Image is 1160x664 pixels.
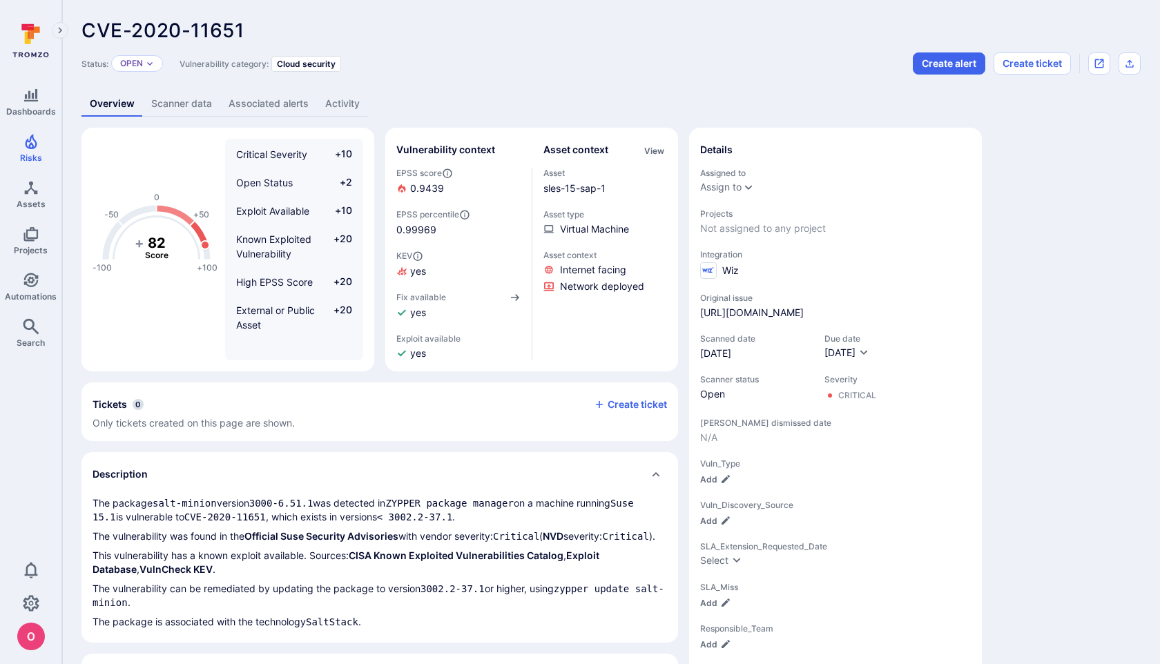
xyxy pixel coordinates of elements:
[17,623,45,650] div: oleg malkov
[560,280,644,293] span: Click to view evidence
[700,474,731,485] button: Add
[396,333,461,344] span: Exploit available
[396,223,521,237] span: 0.99969
[410,346,426,360] span: yes
[6,106,56,117] span: Dashboards
[93,615,667,629] p: The package is associated with the technology .
[93,549,599,575] a: Exploit Database
[14,245,48,255] span: Projects
[326,147,352,162] span: +10
[236,276,313,288] span: High EPSS Score
[17,199,46,209] span: Assets
[396,292,446,302] span: Fix available
[236,304,315,331] span: External or Public Asset
[700,639,731,650] button: Add
[120,58,143,69] button: Open
[824,333,869,360] div: Due date field
[81,59,108,69] span: Status:
[560,263,626,277] span: Click to view evidence
[641,146,667,156] button: View
[700,333,811,344] span: Scanned date
[641,143,667,157] div: Click to view all asset context details
[700,516,731,526] button: Add
[326,275,352,289] span: +20
[306,616,358,627] code: SaltStack
[93,498,634,523] code: Suse 15.1
[55,25,65,37] i: Expand navigation menu
[410,306,426,320] span: yes
[700,222,971,235] span: Not assigned to any project
[326,204,352,218] span: +10
[602,531,648,542] code: Critical
[193,210,209,220] text: +50
[410,182,444,195] span: 0.9439
[326,232,352,261] span: +20
[93,496,667,524] p: The package version was detected in on a machine running is vulnerable to , which exists in versi...
[249,498,313,509] code: 3000-6.51.1
[700,249,971,260] span: Integration
[349,549,563,561] a: CISA Known Exploited Vulnerabilities Catalog
[236,148,307,160] span: Critical Severity
[93,467,148,481] h2: Description
[271,56,341,72] div: Cloud security
[700,293,971,303] span: Original issue
[700,182,742,193] div: Assign to
[700,582,971,592] span: SLA_Miss
[838,390,876,401] div: Critical
[326,175,352,190] span: +2
[700,554,728,566] span: Select
[700,143,733,157] h2: Details
[410,264,426,278] span: yes
[722,264,739,277] span: Wiz
[377,511,453,523] code: < 3002.2-37.1
[543,530,563,542] a: NVD
[700,554,742,568] button: Select
[154,193,159,203] text: 0
[700,458,971,469] span: Vuln_Type
[93,398,127,411] h2: Tickets
[700,306,804,320] a: [URL][DOMAIN_NAME]
[824,346,869,360] button: [DATE]
[236,177,293,188] span: Open Status
[824,333,869,344] span: Due date
[81,382,678,441] section: tickets card
[560,222,629,236] span: Virtual Machine
[326,303,352,332] span: +20
[184,511,266,523] code: CVE-2020-11651
[93,582,667,609] p: The vulnerability can be remediated by updating the package to version or higher, using .
[700,374,811,384] span: Scanner status
[396,209,521,220] span: EPSS percentile
[543,182,606,194] a: sles-15-sap-1
[543,250,668,260] span: Asset context
[244,530,398,542] a: Official Suse Security Advisories
[93,549,667,576] p: This vulnerability has a known exploit available. Sources: , , .
[700,346,811,360] span: [DATE]
[143,91,220,117] a: Scanner data
[700,208,971,219] span: Projects
[197,262,217,273] text: +100
[1088,52,1110,75] div: Open original issue
[20,153,42,163] span: Risks
[700,431,971,445] span: N/A
[52,22,68,39] button: Expand navigation menu
[396,251,521,262] span: KEV
[700,500,971,510] span: Vuln_Discovery_Source
[93,529,667,543] p: The vulnerability was found in the with vendor severity: ( severity: ).
[700,598,731,608] button: Add
[93,262,112,273] text: -100
[913,52,985,75] button: Create alert
[133,399,144,410] span: 0
[385,498,513,509] code: ZYPPER package manager
[236,233,311,260] span: Known Exploited Vulnerability
[145,250,168,260] text: Score
[700,418,971,428] span: [PERSON_NAME] dismissed date
[5,291,57,302] span: Automations
[81,452,678,496] div: Collapse description
[743,182,754,193] button: Expand dropdown
[153,498,217,509] code: salt-minion
[493,531,539,542] code: Critical
[93,583,664,608] code: zypper update salt-minion
[396,143,495,157] h2: Vulnerability context
[180,59,269,69] span: Vulnerability category:
[236,205,309,217] span: Exploit Available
